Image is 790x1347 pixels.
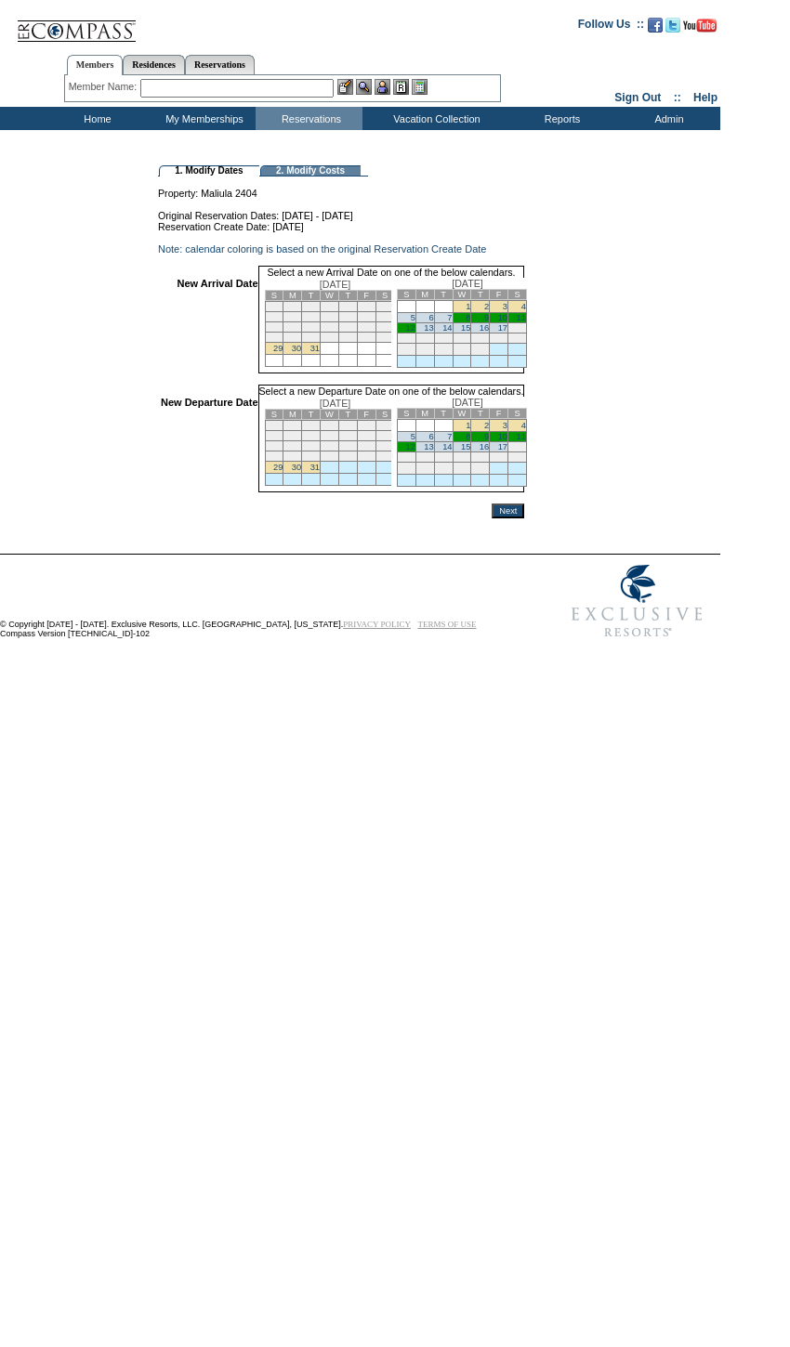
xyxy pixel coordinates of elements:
[613,107,720,130] td: Admin
[292,344,301,353] a: 30
[484,313,489,322] a: 9
[665,23,680,34] a: Follow us on Twitter
[503,302,507,311] a: 3
[508,333,527,344] td: 25
[302,312,321,322] td: 10
[674,91,681,104] span: ::
[415,463,434,475] td: 27
[69,79,140,95] div: Member Name:
[283,410,302,420] td: M
[357,441,375,451] td: 20
[375,431,394,441] td: 14
[375,312,394,322] td: 14
[265,451,283,462] td: 22
[302,431,321,441] td: 10
[693,91,718,104] a: Help
[321,322,339,333] td: 18
[554,555,720,647] img: Exclusive Resorts
[357,291,375,301] td: F
[357,333,375,343] td: 27
[683,23,717,34] a: Subscribe to our YouTube Channel
[434,333,453,344] td: 21
[683,19,717,33] img: Subscribe to our YouTube Channel
[320,398,351,409] span: [DATE]
[158,221,524,232] td: Reservation Create Date: [DATE]
[442,442,452,451] a: 14
[338,441,357,451] td: 19
[158,199,524,221] td: Original Reservation Dates: [DATE] - [DATE]
[265,441,283,451] td: 15
[415,409,434,419] td: M
[321,421,339,431] td: 4
[480,442,489,451] a: 16
[362,107,507,130] td: Vacation Collection
[453,333,471,344] td: 22
[283,302,302,312] td: 2
[338,431,357,441] td: 12
[265,333,283,343] td: 22
[466,421,470,430] a: 1
[357,431,375,441] td: 13
[453,463,471,475] td: 29
[375,79,390,95] img: Impersonate
[453,452,471,463] td: 22
[338,451,357,462] td: 26
[273,344,283,353] a: 29
[411,432,415,441] a: 5
[302,333,321,343] td: 24
[149,107,256,130] td: My Memberships
[265,291,283,301] td: S
[471,290,490,300] td: T
[397,452,415,463] td: 19
[498,442,507,451] a: 17
[375,322,394,333] td: 21
[67,55,124,75] a: Members
[434,409,453,419] td: T
[397,344,415,356] td: 26
[375,410,394,420] td: S
[453,290,471,300] td: W
[578,16,644,38] td: Follow Us ::
[161,397,258,492] td: New Departure Date
[447,313,452,322] a: 7
[338,291,357,301] td: T
[375,421,394,431] td: 7
[321,291,339,301] td: W
[461,323,470,333] a: 15
[434,463,453,475] td: 28
[321,312,339,322] td: 11
[337,79,353,95] img: b_edit.gif
[265,302,283,312] td: 1
[283,322,302,333] td: 16
[258,385,525,397] td: Select a new Departure Date on one of the below calendars.
[397,290,415,300] td: S
[490,409,508,419] td: F
[498,432,507,441] a: 10
[283,312,302,322] td: 9
[302,410,321,420] td: T
[321,431,339,441] td: 11
[480,323,489,333] a: 16
[338,302,357,312] td: 5
[508,452,527,463] td: 25
[648,23,663,34] a: Become our fan on Facebook
[265,322,283,333] td: 15
[310,344,320,353] a: 31
[357,322,375,333] td: 20
[665,18,680,33] img: Follow us on Twitter
[265,421,283,431] td: 1
[490,333,508,344] td: 24
[273,463,283,472] a: 29
[434,290,453,300] td: T
[338,333,357,343] td: 26
[490,452,508,463] td: 24
[415,452,434,463] td: 20
[498,323,507,333] a: 17
[260,165,361,177] td: 2. Modify Costs
[256,107,362,130] td: Reservations
[428,432,433,441] a: 6
[161,278,258,373] td: New Arrival Date
[283,431,302,441] td: 9
[321,441,339,451] td: 18
[123,55,185,74] a: Residences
